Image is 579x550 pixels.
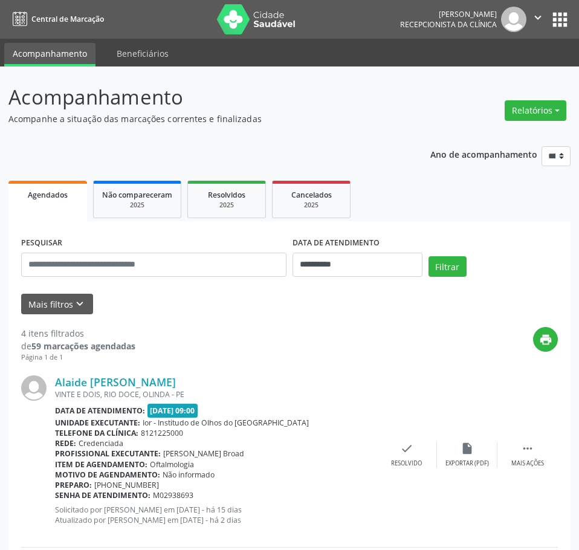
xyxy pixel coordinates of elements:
p: Acompanhe a situação das marcações correntes e finalizadas [8,112,402,125]
b: Senha de atendimento: [55,490,150,500]
div: 2025 [196,201,257,210]
i:  [531,11,545,24]
span: Ior - Institudo de Olhos do [GEOGRAPHIC_DATA] [143,418,309,428]
button: Filtrar [429,256,467,277]
label: DATA DE ATENDIMENTO [293,234,380,253]
i: insert_drive_file [461,442,474,455]
i: check [400,442,413,455]
span: Oftalmologia [150,459,194,470]
strong: 59 marcações agendadas [31,340,135,352]
span: Não informado [163,470,215,480]
span: Resolvidos [208,190,245,200]
i: keyboard_arrow_down [73,297,86,311]
div: [PERSON_NAME] [400,9,497,19]
button:  [526,7,549,32]
button: Relatórios [505,100,566,121]
img: img [21,375,47,401]
div: 2025 [281,201,341,210]
div: de [21,340,135,352]
button: Mais filtroskeyboard_arrow_down [21,294,93,315]
span: M02938693 [153,490,193,500]
b: Telefone da clínica: [55,428,138,438]
div: Mais ações [511,459,544,468]
span: [PHONE_NUMBER] [94,480,159,490]
img: img [501,7,526,32]
button: print [533,327,558,352]
span: [PERSON_NAME] Broad [163,448,244,459]
i: print [539,333,552,346]
span: Central de Marcação [31,14,104,24]
div: Exportar (PDF) [445,459,489,468]
b: Unidade executante: [55,418,140,428]
a: Central de Marcação [8,9,104,29]
span: [DATE] 09:00 [147,404,198,418]
span: 8121225000 [141,428,183,438]
div: Página 1 de 1 [21,352,135,363]
a: Beneficiários [108,43,177,64]
div: VINTE E DOIS, RIO DOCE, OLINDA - PE [55,389,377,400]
p: Acompanhamento [8,82,402,112]
b: Preparo: [55,480,92,490]
b: Profissional executante: [55,448,161,459]
b: Item de agendamento: [55,459,147,470]
p: Ano de acompanhamento [430,146,537,161]
b: Motivo de agendamento: [55,470,160,480]
button: apps [549,9,571,30]
span: Recepcionista da clínica [400,19,497,30]
b: Rede: [55,438,76,448]
div: 4 itens filtrados [21,327,135,340]
b: Data de atendimento: [55,406,145,416]
i:  [521,442,534,455]
div: 2025 [102,201,172,210]
a: Alaide [PERSON_NAME] [55,375,176,389]
a: Acompanhamento [4,43,95,66]
div: Resolvido [391,459,422,468]
span: Não compareceram [102,190,172,200]
span: Cancelados [291,190,332,200]
p: Solicitado por [PERSON_NAME] em [DATE] - há 15 dias Atualizado por [PERSON_NAME] em [DATE] - há 2... [55,505,377,525]
span: Agendados [28,190,68,200]
label: PESQUISAR [21,234,62,253]
span: Credenciada [79,438,123,448]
